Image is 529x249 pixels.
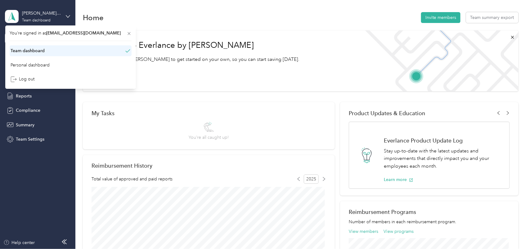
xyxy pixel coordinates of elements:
button: Team summary export [466,12,518,23]
span: You’re all caught up! [189,134,229,141]
span: [EMAIL_ADDRESS][DOMAIN_NAME] [47,30,121,36]
span: Total value of approved and paid reports [92,176,173,182]
div: My Tasks [92,110,326,116]
span: Compliance [16,107,40,114]
span: Product Updates & Education [349,110,425,116]
div: Personal dashboard [11,62,50,68]
iframe: Everlance-gr Chat Button Frame [494,214,529,249]
div: Team dashboard [11,48,45,54]
h1: Home [83,14,104,21]
div: Log out [11,76,34,82]
span: Reports [16,93,32,99]
div: Team dashboard [22,19,51,22]
span: 2025 [304,174,319,184]
span: Summary [16,122,34,128]
button: Invite members [421,12,460,23]
div: [PERSON_NAME] team [22,10,61,16]
h1: Everlance Product Update Log [384,137,503,144]
span: Team Settings [16,136,44,143]
button: View members [349,228,378,235]
span: You’re signed in as [10,30,132,36]
h2: Reimbursement Programs [349,209,509,215]
h1: Welcome to Everlance by [PERSON_NAME] [92,40,299,50]
p: Number of members in each reimbursement program. [349,219,509,225]
button: Learn more [384,176,413,183]
p: Read our step-by-[PERSON_NAME] to get started on your own, so you can start saving [DATE]. [92,56,299,63]
button: Help center [3,239,35,246]
h2: Reimbursement History [92,162,152,169]
p: Stay up-to-date with the latest updates and improvements that directly impact you and your employ... [384,147,503,170]
button: View programs [384,228,414,235]
img: Welcome to everlance [359,30,518,91]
